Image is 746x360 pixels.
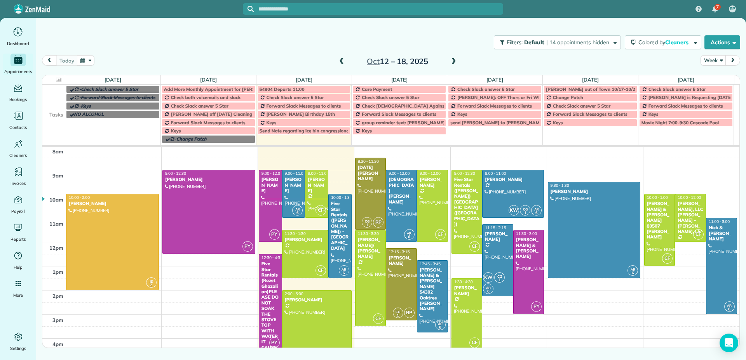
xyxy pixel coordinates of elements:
[454,177,480,227] div: Five Star Rentals ([PERSON_NAME]) [GEOGRAPHIC_DATA] ([GEOGRAPHIC_DATA])
[420,171,441,176] span: 9:00 - 12:00
[625,35,701,49] button: Colored byCleaners
[3,110,33,131] a: Contacts
[13,291,23,299] span: More
[404,233,414,241] small: 6
[171,111,278,117] span: [PERSON_NAME] off [DATE] Cleaning Restaurant
[150,279,153,283] span: JS
[74,111,104,117] span: NO ALCOHOL
[81,94,155,100] span: Forward Slack Messages to clients
[693,229,704,240] span: CF
[725,306,734,313] small: 6
[373,313,383,324] span: CF
[171,94,241,100] span: Check both voicemails and slack
[648,111,659,117] span: Keys
[438,322,443,326] span: AR
[553,94,583,100] span: Change Patch
[308,171,329,176] span: 9:00 - 11:00
[485,231,511,242] div: [PERSON_NAME]
[362,111,436,117] span: Forward Slack Messages to clients
[362,103,474,109] span: Check [DEMOGRAPHIC_DATA] Against Spreadsheet
[81,103,91,109] span: Keys
[407,231,411,235] span: AR
[419,267,446,312] div: [PERSON_NAME] & [PERSON_NAME] 54302 Oaktree [PERSON_NAME]
[516,231,537,236] span: 11:30 - 3:00
[362,128,372,134] span: Keys
[315,205,326,216] span: CF
[267,111,335,117] span: [PERSON_NAME] Birthday 15th
[261,177,280,193] div: [PERSON_NAME]
[261,171,282,176] span: 9:00 - 12:00
[647,201,673,240] div: [PERSON_NAME] & [PERSON_NAME] 80507 [PERSON_NAME]
[267,120,277,125] span: Keys
[339,270,349,277] small: 6
[165,177,253,182] div: [PERSON_NAME]
[435,229,446,240] span: CF
[362,120,444,125] span: group reminder text: [PERSON_NAME]
[42,55,57,66] button: prev
[3,26,33,47] a: Dashboard
[176,136,207,142] span: Change Patch
[509,205,519,216] span: KW
[358,231,379,236] span: 11:30 - 3:30
[389,171,410,176] span: 9:00 - 12:00
[362,221,372,229] small: 1
[285,171,306,176] span: 9:00 - 11:00
[388,177,415,205] div: [DEMOGRAPHIC_DATA][PERSON_NAME]
[200,77,217,83] a: [DATE]
[457,103,532,109] span: Forward Slack Messages to clients
[4,68,32,75] span: Appointments
[367,56,380,66] span: Oct
[285,291,303,296] span: 2:00 - 5:00
[436,324,445,331] small: 6
[357,237,384,259] div: [PERSON_NAME]/ [PERSON_NAME]
[331,201,349,251] div: Five Star Rentals ([PERSON_NAME]) - [GEOGRAPHIC_DATA]
[365,219,370,223] span: CG
[52,172,63,179] span: 9am
[454,285,480,296] div: [PERSON_NAME]
[550,189,638,194] div: [PERSON_NAME]
[532,209,541,217] small: 6
[727,303,732,308] span: AR
[553,120,563,125] span: Keys
[490,35,621,49] a: Filters: Default | 14 appointments hidden
[551,183,569,188] span: 9:30 - 1:30
[307,177,326,193] div: [PERSON_NAME]
[284,237,326,242] div: [PERSON_NAME]
[631,267,635,271] span: AR
[3,54,33,75] a: Appointments
[293,209,302,217] small: 6
[720,334,738,352] div: Open Intercom Messenger
[3,221,33,243] a: Reports
[9,151,27,159] span: Cleaners
[362,86,392,92] span: Care Payment
[331,195,352,200] span: 10:00 - 1:30
[534,207,539,211] span: AR
[730,6,735,12] span: RP
[678,195,701,200] span: 10:00 - 12:00
[454,279,473,284] span: 1:30 - 4:30
[269,229,280,240] span: PY
[295,207,300,211] span: AR
[483,288,493,295] small: 6
[523,207,528,211] span: CG
[454,171,475,176] span: 9:00 - 12:30
[704,35,740,49] button: Actions
[171,120,246,125] span: Forward Slack Messages to clients
[3,137,33,159] a: Cleaners
[164,86,279,92] span: Add More Monthly Appointment for [PERSON_NAME]
[469,337,480,348] span: CF
[483,272,493,283] span: KW
[497,274,502,278] span: CG
[546,86,638,92] span: [PERSON_NAME] out of Town 10/17-10/21
[10,235,26,243] span: Reports
[296,77,312,83] a: [DATE]
[486,77,503,83] a: [DATE]
[582,77,599,83] a: [DATE]
[393,312,403,319] small: 1
[388,255,415,266] div: [PERSON_NAME]
[665,39,690,46] span: Cleaners
[3,330,33,352] a: Settings
[284,297,349,303] div: [PERSON_NAME]
[516,237,542,259] div: [PERSON_NAME] & [PERSON_NAME]
[677,201,704,234] div: [PERSON_NAME], LLC [PERSON_NAME] - [PERSON_NAME], Llc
